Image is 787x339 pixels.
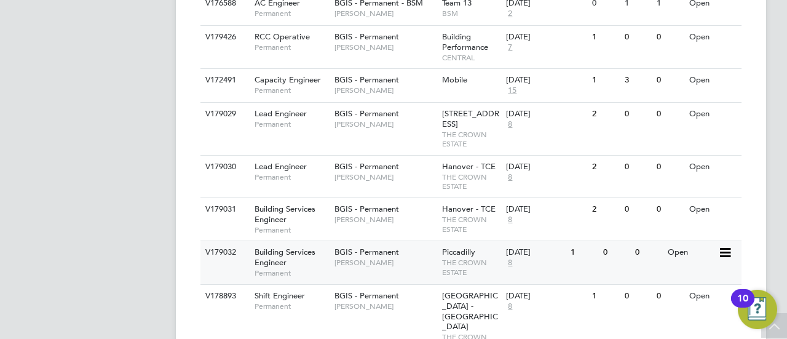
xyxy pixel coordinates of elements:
[506,301,514,312] span: 8
[442,258,500,277] span: THE CROWN ESTATE
[654,198,686,221] div: 0
[506,86,518,96] span: 15
[622,156,654,178] div: 0
[334,301,436,311] span: [PERSON_NAME]
[255,301,328,311] span: Permanent
[255,108,307,119] span: Lead Engineer
[622,26,654,49] div: 0
[686,26,740,49] div: Open
[442,53,500,63] span: CENTRAL
[506,42,514,53] span: 7
[255,290,305,301] span: Shift Engineer
[334,258,436,268] span: [PERSON_NAME]
[334,31,399,42] span: BGIS - Permanent
[686,198,740,221] div: Open
[334,247,399,257] span: BGIS - Permanent
[255,42,328,52] span: Permanent
[506,109,586,119] div: [DATE]
[442,31,488,52] span: Building Performance
[202,285,245,308] div: V178893
[255,161,307,172] span: Lead Engineer
[442,172,500,191] span: THE CROWN ESTATE
[738,290,777,329] button: Open Resource Center, 10 new notifications
[334,290,399,301] span: BGIS - Permanent
[442,215,500,234] span: THE CROWN ESTATE
[202,156,245,178] div: V179030
[589,69,621,92] div: 1
[255,86,328,95] span: Permanent
[589,198,621,221] div: 2
[334,9,436,18] span: [PERSON_NAME]
[632,241,664,264] div: 0
[506,119,514,130] span: 8
[686,156,740,178] div: Open
[202,198,245,221] div: V179031
[665,241,718,264] div: Open
[506,32,586,42] div: [DATE]
[334,42,436,52] span: [PERSON_NAME]
[686,69,740,92] div: Open
[334,108,399,119] span: BGIS - Permanent
[334,215,436,225] span: [PERSON_NAME]
[442,108,499,129] span: [STREET_ADDRESS]
[600,241,632,264] div: 0
[334,161,399,172] span: BGIS - Permanent
[506,172,514,183] span: 8
[442,9,500,18] span: BSM
[506,215,514,225] span: 8
[442,204,496,214] span: Hanover - TCE
[506,247,564,258] div: [DATE]
[255,172,328,182] span: Permanent
[568,241,599,264] div: 1
[589,26,621,49] div: 1
[654,26,686,49] div: 0
[442,161,496,172] span: Hanover - TCE
[506,204,586,215] div: [DATE]
[506,291,586,301] div: [DATE]
[654,103,686,126] div: 0
[589,103,621,126] div: 2
[442,290,498,332] span: [GEOGRAPHIC_DATA] - [GEOGRAPHIC_DATA]
[654,69,686,92] div: 0
[255,204,315,225] span: Building Services Engineer
[202,26,245,49] div: V179426
[334,119,436,129] span: [PERSON_NAME]
[255,247,315,268] span: Building Services Engineer
[442,247,475,257] span: Piccadilly
[589,156,621,178] div: 2
[686,103,740,126] div: Open
[202,103,245,126] div: V179029
[737,298,748,314] div: 10
[654,156,686,178] div: 0
[506,9,514,19] span: 2
[334,172,436,182] span: [PERSON_NAME]
[334,74,399,85] span: BGIS - Permanent
[622,69,654,92] div: 3
[506,162,586,172] div: [DATE]
[442,130,500,149] span: THE CROWN ESTATE
[506,258,514,268] span: 8
[334,86,436,95] span: [PERSON_NAME]
[589,285,621,308] div: 1
[334,204,399,214] span: BGIS - Permanent
[255,119,328,129] span: Permanent
[654,285,686,308] div: 0
[255,225,328,235] span: Permanent
[255,9,328,18] span: Permanent
[202,241,245,264] div: V179032
[622,103,654,126] div: 0
[202,69,245,92] div: V172491
[622,198,654,221] div: 0
[506,75,586,86] div: [DATE]
[255,74,321,85] span: Capacity Engineer
[255,268,328,278] span: Permanent
[255,31,310,42] span: RCC Operative
[442,74,467,85] span: Mobile
[686,285,740,308] div: Open
[622,285,654,308] div: 0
